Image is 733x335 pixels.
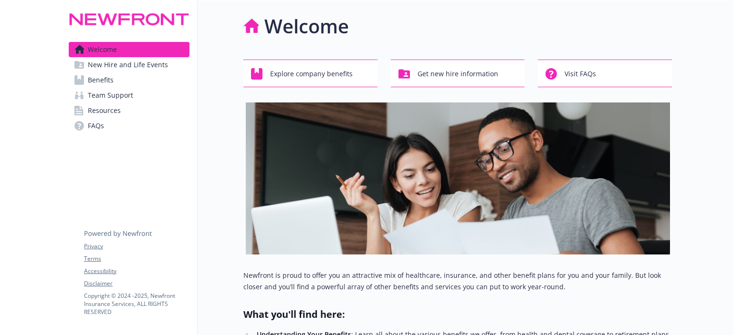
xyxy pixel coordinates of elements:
p: Copyright © 2024 - 2025 , Newfront Insurance Services, ALL RIGHTS RESERVED [84,292,189,316]
span: Get new hire information [418,65,498,83]
span: Visit FAQs [565,65,596,83]
span: Welcome [88,42,117,57]
button: Explore company benefits [243,60,377,87]
h1: Welcome [264,12,349,41]
a: Terms [84,254,189,263]
span: Resources [88,103,121,118]
a: FAQs [69,118,189,133]
a: Disclaimer [84,279,189,288]
span: Team Support [88,88,133,103]
span: New Hire and Life Events [88,57,168,72]
a: Team Support [69,88,189,103]
button: Get new hire information [391,60,525,87]
h2: What you'll find here: [243,308,672,321]
a: New Hire and Life Events [69,57,189,72]
span: Explore company benefits [270,65,353,83]
a: Privacy [84,242,189,251]
span: Benefits [88,72,114,88]
p: Newfront is proud to offer you an attractive mix of healthcare, insurance, and other benefit plan... [243,270,672,293]
img: overview page banner [246,102,670,254]
a: Welcome [69,42,189,57]
a: Benefits [69,72,189,88]
button: Visit FAQs [538,60,672,87]
span: FAQs [88,118,104,133]
a: Resources [69,103,189,118]
a: Accessibility [84,267,189,275]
